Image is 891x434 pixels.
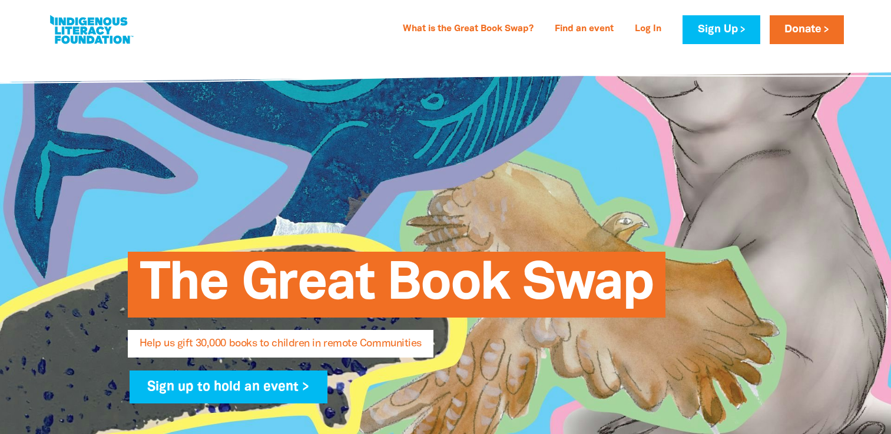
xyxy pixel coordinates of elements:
span: The Great Book Swap [140,261,654,318]
span: Help us gift 30,000 books to children in remote Communities [140,339,422,358]
a: Sign Up [683,15,760,44]
a: Find an event [548,20,621,39]
a: Donate [770,15,844,44]
a: Sign up to hold an event > [130,370,328,403]
a: What is the Great Book Swap? [396,20,541,39]
a: Log In [628,20,668,39]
